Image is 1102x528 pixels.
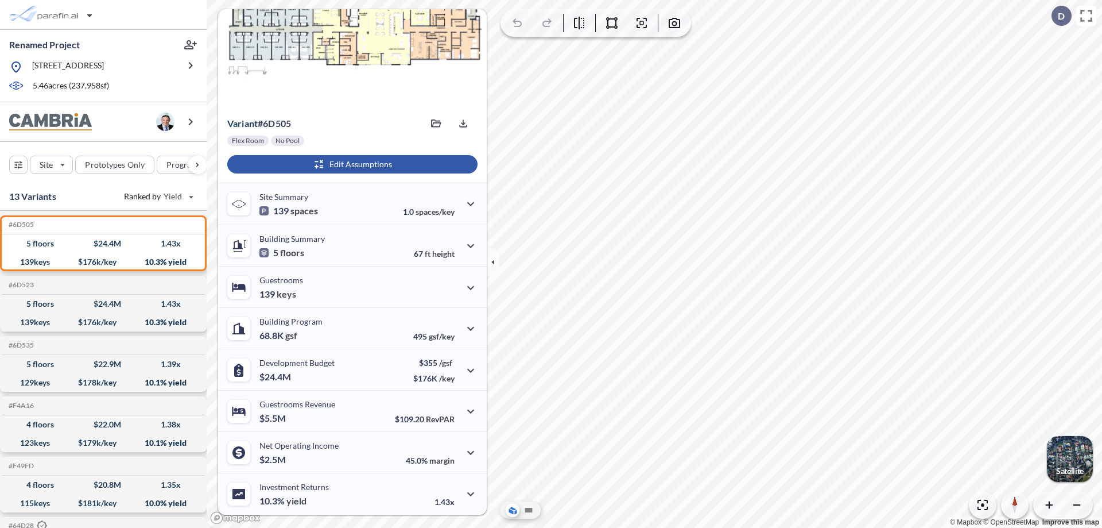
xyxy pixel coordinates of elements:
[6,281,34,289] h5: Click to copy the code
[259,192,308,202] p: Site Summary
[30,156,73,174] button: Site
[6,402,34,410] h5: Click to copy the code
[413,332,455,341] p: 495
[232,136,264,145] p: Flex Room
[983,518,1039,526] a: OpenStreetMap
[429,332,455,341] span: gsf/key
[164,191,183,202] span: Yield
[429,456,455,465] span: margin
[156,113,174,131] img: user logo
[259,371,293,383] p: $24.4M
[259,247,304,259] p: 5
[259,413,288,424] p: $5.5M
[413,373,455,383] p: $176K
[406,456,455,465] p: 45.0%
[227,118,258,129] span: Variant
[414,249,455,259] p: 67
[259,358,335,368] p: Development Budget
[85,159,145,171] p: Prototypes Only
[259,495,306,507] p: 10.3%
[413,358,455,368] p: $355
[439,373,455,383] span: /key
[259,330,297,341] p: 68.8K
[286,495,306,507] span: yield
[259,454,288,465] p: $2.5M
[426,414,455,424] span: RevPAR
[416,207,455,217] span: spaces/key
[259,275,303,285] p: Guestrooms
[506,503,519,517] button: Aerial View
[275,136,300,145] p: No Pool
[439,358,452,368] span: /gsf
[166,159,199,171] p: Program
[395,414,455,424] p: $109.20
[259,441,339,450] p: Net Operating Income
[33,80,109,93] p: 5.46 acres ( 237,958 sf)
[403,207,455,217] p: 1.0
[285,330,297,341] span: gsf
[9,190,56,203] p: 13 Variants
[290,205,318,217] span: spaces
[259,288,296,300] p: 139
[1047,436,1093,482] img: Switcher Image
[6,341,34,349] h5: Click to copy the code
[157,156,219,174] button: Program
[115,187,201,206] button: Ranked by Yield
[210,511,261,525] a: Mapbox homepage
[1042,518,1099,526] a: Improve this map
[1056,467,1084,476] p: Satellite
[259,399,335,409] p: Guestrooms Revenue
[227,155,478,174] button: Edit Assumptions
[6,221,34,229] h5: Click to copy the code
[522,503,536,517] button: Site Plan
[1058,11,1065,21] p: D
[425,249,430,259] span: ft
[434,497,455,507] p: 1.43x
[9,38,80,51] p: Renamed Project
[32,60,104,74] p: [STREET_ADDRESS]
[6,462,34,470] h5: Click to copy the code
[280,247,304,259] span: floors
[259,482,329,492] p: Investment Returns
[227,118,291,129] p: # 6d505
[259,234,325,244] p: Building Summary
[259,317,323,326] p: Building Program
[259,205,318,217] p: 139
[277,288,296,300] span: keys
[9,113,92,131] img: BrandImage
[1047,436,1093,482] button: Switcher ImageSatellite
[432,249,455,259] span: height
[950,518,981,526] a: Mapbox
[40,159,53,171] p: Site
[75,156,154,174] button: Prototypes Only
